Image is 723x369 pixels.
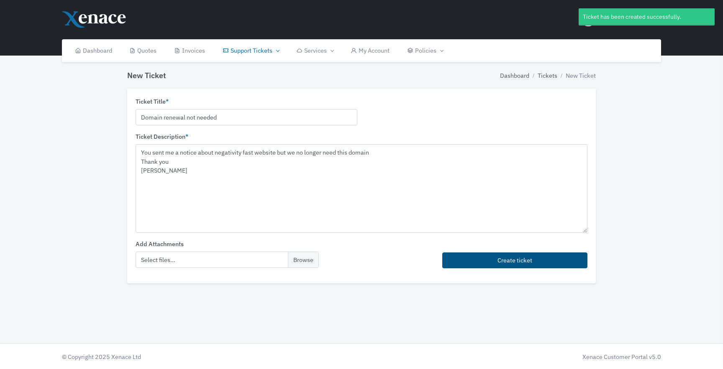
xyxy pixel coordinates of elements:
a: Quotes [121,39,166,62]
a: Invoices [165,39,214,62]
a: Policies [398,39,451,62]
a: Support Tickets [214,39,287,62]
label: Ticket Description [136,132,188,141]
label: Ticket Title [136,97,169,106]
a: Dashboard [500,71,529,80]
a: Tickets [538,71,557,80]
div: Xenace Customer Portal v5.0 [366,352,661,361]
button: Create ticket [442,252,587,269]
li: New Ticket [557,71,596,80]
button: [PERSON_NAME] [576,4,661,33]
div: © Copyright 2025 Xenace Ltd [58,352,361,361]
div: Ticket has been created successfully. [579,8,715,25]
a: Dashboard [66,39,121,62]
label: Add Attachments [136,239,184,249]
a: Services [287,39,342,62]
a: My Account [342,39,399,62]
h4: New Ticket [127,71,166,80]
